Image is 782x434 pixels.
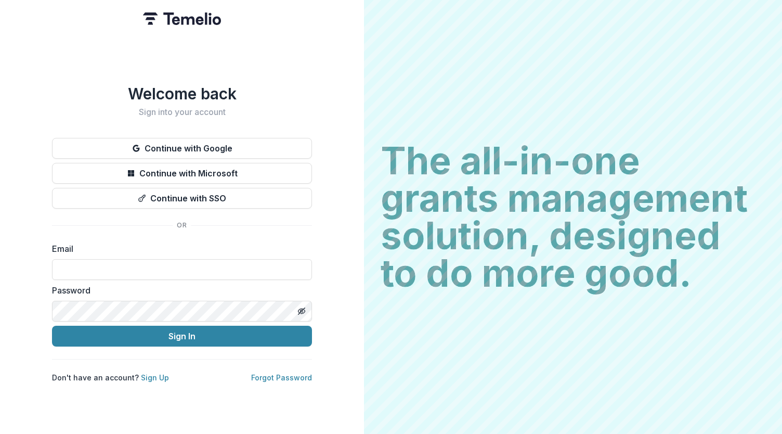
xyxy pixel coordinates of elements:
label: Email [52,242,306,255]
p: Don't have an account? [52,372,169,383]
a: Sign Up [141,373,169,382]
label: Password [52,284,306,297]
button: Continue with Google [52,138,312,159]
button: Continue with Microsoft [52,163,312,184]
button: Sign In [52,326,312,347]
button: Continue with SSO [52,188,312,209]
button: Toggle password visibility [293,303,310,320]
a: Forgot Password [251,373,312,382]
img: Temelio [143,12,221,25]
h1: Welcome back [52,84,312,103]
h2: Sign into your account [52,107,312,117]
